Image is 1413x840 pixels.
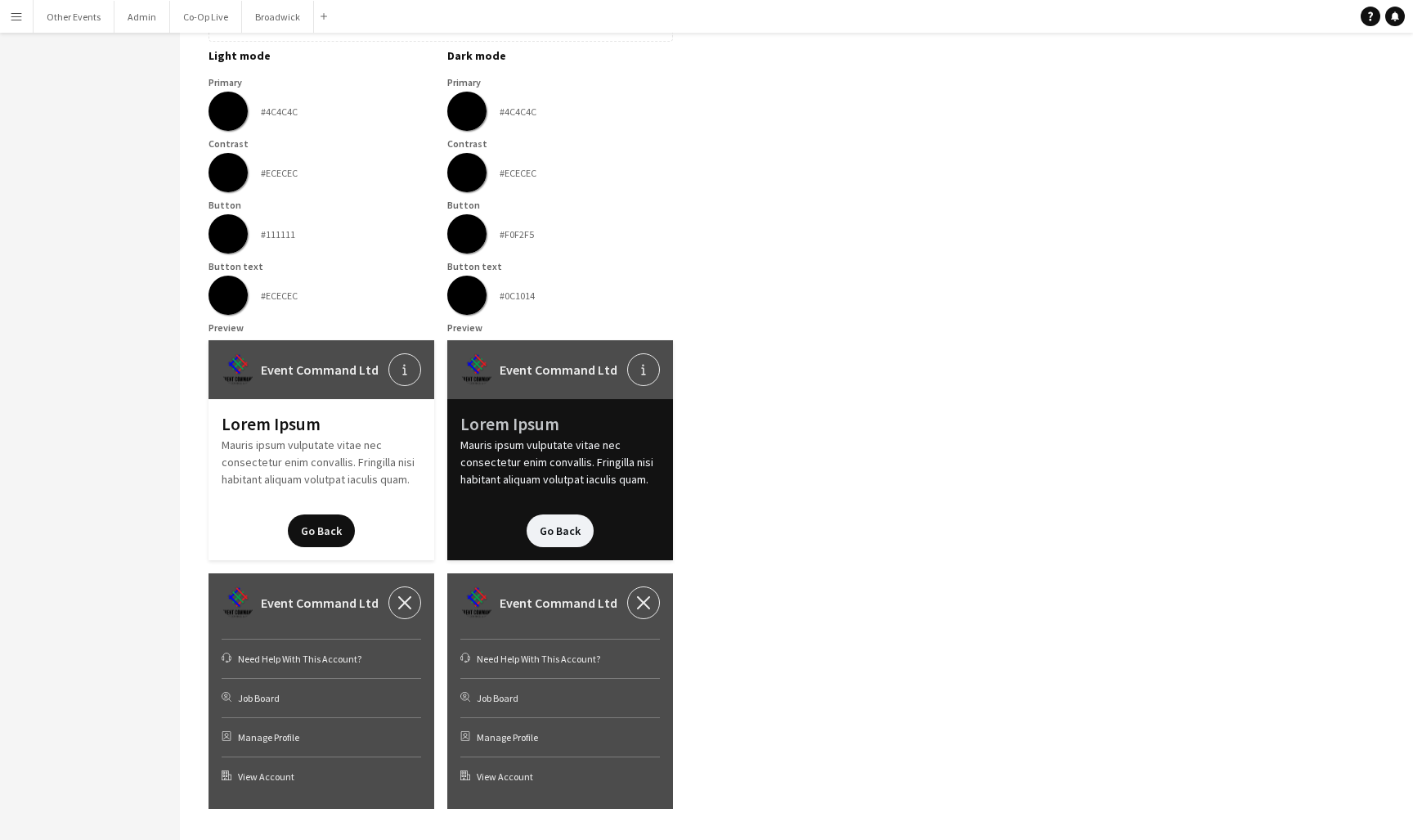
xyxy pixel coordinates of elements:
img: thumb-73f0ba2f-1d87-4d39-a0a7-c6ffed84b6d2..png [222,353,254,386]
div: Mauris ipsum vulputate vitae nec consectetur enim convallis. Fringilla nisi habitant aliquam volu... [209,399,434,560]
div: Job Board [460,678,660,717]
div: View Account [222,757,421,796]
div: Manage Profile [460,717,660,757]
img: thumb-73f0ba2f-1d87-4d39-a0a7-c6ffed84b6d2..png [460,586,493,619]
div: Mauris ipsum vulputate vitae nec consectetur enim convallis. Fringilla nisi habitant aliquam volu... [447,399,673,560]
img: thumb-73f0ba2f-1d87-4d39-a0a7-c6ffed84b6d2..png [222,586,254,619]
div: Lorem Ipsum [222,412,421,437]
div: #4C4C4C [261,106,298,118]
span: Event Command Ltd [500,593,617,613]
div: #ECECEC [500,167,536,179]
div: Manage Profile [222,717,421,757]
div: #F0F2F5 [500,228,534,240]
h3: Dark mode [447,48,673,63]
button: Go Back [288,514,355,547]
button: Go Back [527,514,594,547]
button: Other Events [34,1,114,33]
span: Event Command Ltd [261,360,379,380]
button: Broadwick [242,1,314,33]
div: #4C4C4C [500,106,536,118]
div: Job Board [222,678,421,717]
div: #111111 [261,228,295,240]
img: thumb-73f0ba2f-1d87-4d39-a0a7-c6ffed84b6d2..png [460,353,493,386]
div: Need Help With This Account? [460,639,660,678]
div: #ECECEC [261,290,298,302]
button: Co-Op Live [170,1,242,33]
button: Admin [114,1,170,33]
div: #ECECEC [261,167,298,179]
div: Lorem Ipsum [460,412,660,437]
h3: Light mode [209,48,434,63]
span: Event Command Ltd [500,360,617,380]
div: #0C1014 [500,290,535,302]
div: View Account [460,757,660,796]
span: Event Command Ltd [261,593,379,613]
div: Need Help With This Account? [222,639,421,678]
